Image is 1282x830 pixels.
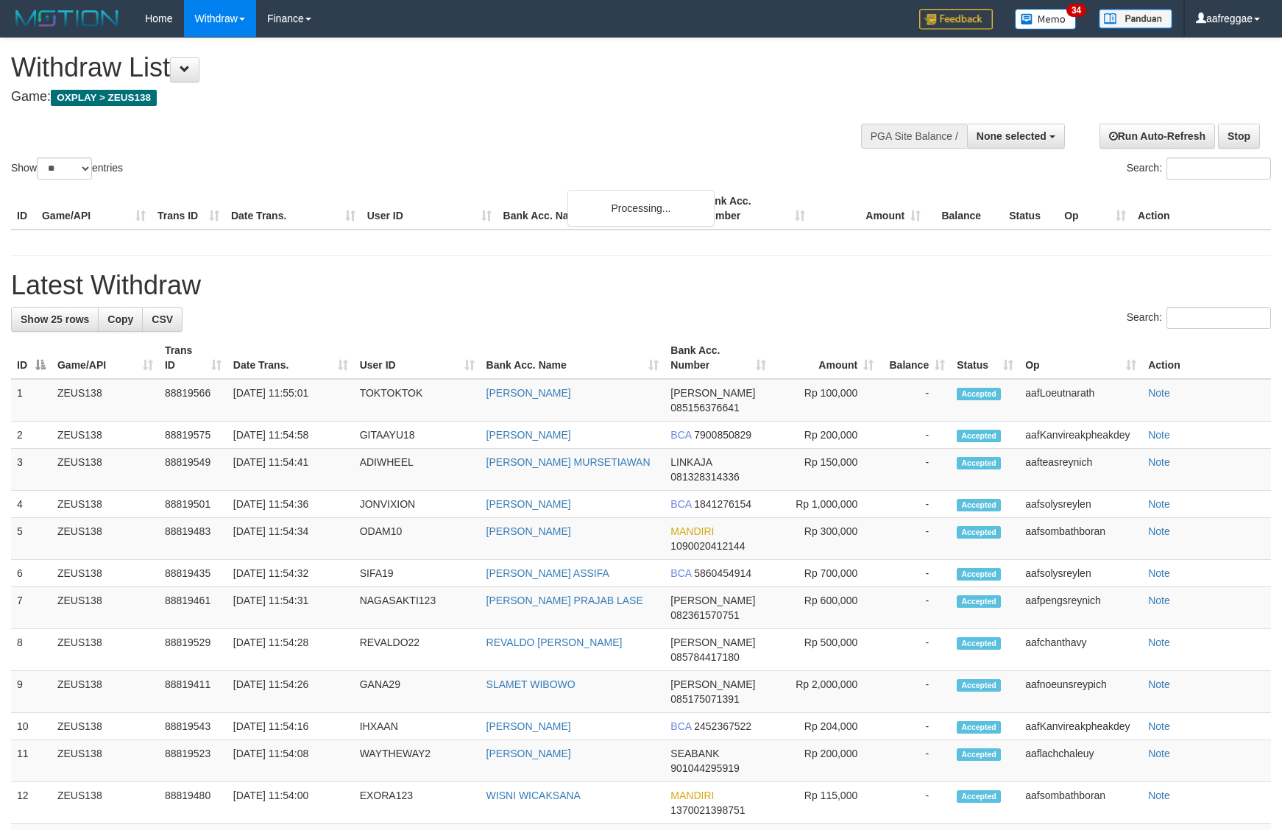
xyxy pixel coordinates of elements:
th: User ID: activate to sort column ascending [354,337,481,379]
th: Balance: activate to sort column ascending [879,337,951,379]
td: ZEUS138 [52,422,159,449]
td: aafKanvireakpheakdey [1019,422,1142,449]
h4: Game: [11,90,840,104]
a: Note [1148,498,1170,510]
td: REVALDO22 [354,629,481,671]
td: ZEUS138 [52,518,159,560]
span: [PERSON_NAME] [670,678,755,690]
td: aafsolysreylen [1019,491,1142,518]
td: ZEUS138 [52,713,159,740]
th: Op [1058,188,1132,230]
td: NAGASAKTI123 [354,587,481,629]
td: JONVIXION [354,491,481,518]
a: Note [1148,525,1170,537]
td: - [879,518,951,560]
td: Rp 200,000 [772,422,879,449]
td: 4 [11,491,52,518]
td: IHXAAN [354,713,481,740]
td: aafsombathboran [1019,518,1142,560]
a: Note [1148,748,1170,759]
span: Copy 1370021398751 to clipboard [670,804,745,816]
a: Note [1148,595,1170,606]
td: aafpengsreynich [1019,587,1142,629]
td: WAYTHEWAY2 [354,740,481,782]
a: Note [1148,387,1170,399]
td: GITAAYU18 [354,422,481,449]
span: Accepted [957,526,1001,539]
img: Button%20Memo.svg [1015,9,1077,29]
input: Search: [1166,157,1271,180]
td: 6 [11,560,52,587]
a: [PERSON_NAME] [486,748,571,759]
td: 2 [11,422,52,449]
th: Date Trans. [225,188,361,230]
span: Copy 082361570751 to clipboard [670,609,739,621]
a: Run Auto-Refresh [1099,124,1215,149]
label: Search: [1127,307,1271,329]
td: - [879,782,951,824]
td: [DATE] 11:54:34 [227,518,354,560]
td: 10 [11,713,52,740]
th: Amount: activate to sort column ascending [772,337,879,379]
button: None selected [967,124,1065,149]
span: BCA [670,567,691,579]
th: Action [1142,337,1271,379]
td: [DATE] 11:54:58 [227,422,354,449]
span: Copy 7900850829 to clipboard [694,429,751,441]
td: aafteasreynich [1019,449,1142,491]
select: Showentries [37,157,92,180]
a: [PERSON_NAME] [486,429,571,441]
a: WISNI WICAKSANA [486,790,581,801]
td: aafnoeunsreypich [1019,671,1142,713]
img: panduan.png [1099,9,1172,29]
td: 3 [11,449,52,491]
td: - [879,560,951,587]
td: 88819523 [159,740,227,782]
th: Date Trans.: activate to sort column ascending [227,337,354,379]
td: - [879,671,951,713]
span: Copy 5860454914 to clipboard [694,567,751,579]
td: Rp 150,000 [772,449,879,491]
th: Status: activate to sort column ascending [951,337,1019,379]
th: Amount [811,188,927,230]
td: - [879,491,951,518]
span: Accepted [957,568,1001,581]
td: ZEUS138 [52,379,159,422]
td: ZEUS138 [52,491,159,518]
td: Rp 100,000 [772,379,879,422]
span: Accepted [957,595,1001,608]
span: [PERSON_NAME] [670,387,755,399]
span: Copy 901044295919 to clipboard [670,762,739,774]
span: 34 [1066,4,1086,17]
h1: Latest Withdraw [11,271,1271,300]
td: Rp 2,000,000 [772,671,879,713]
span: MANDIRI [670,790,714,801]
span: SEABANK [670,748,719,759]
td: ZEUS138 [52,587,159,629]
a: SLAMET WIBOWO [486,678,576,690]
a: Stop [1218,124,1260,149]
td: [DATE] 11:54:41 [227,449,354,491]
td: 88819411 [159,671,227,713]
span: BCA [670,429,691,441]
span: MANDIRI [670,525,714,537]
th: Balance [927,188,1003,230]
a: Note [1148,636,1170,648]
div: PGA Site Balance / [861,124,967,149]
td: [DATE] 11:54:16 [227,713,354,740]
td: [DATE] 11:54:00 [227,782,354,824]
td: 88819543 [159,713,227,740]
td: Rp 300,000 [772,518,879,560]
span: Copy 085156376641 to clipboard [670,402,739,414]
label: Search: [1127,157,1271,180]
a: CSV [142,307,183,332]
td: [DATE] 11:54:28 [227,629,354,671]
span: Accepted [957,457,1001,469]
td: [DATE] 11:55:01 [227,379,354,422]
th: Action [1132,188,1271,230]
th: Bank Acc. Name [497,188,696,230]
a: [PERSON_NAME] [486,498,571,510]
h1: Withdraw List [11,53,840,82]
span: Accepted [957,790,1001,803]
span: Accepted [957,388,1001,400]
